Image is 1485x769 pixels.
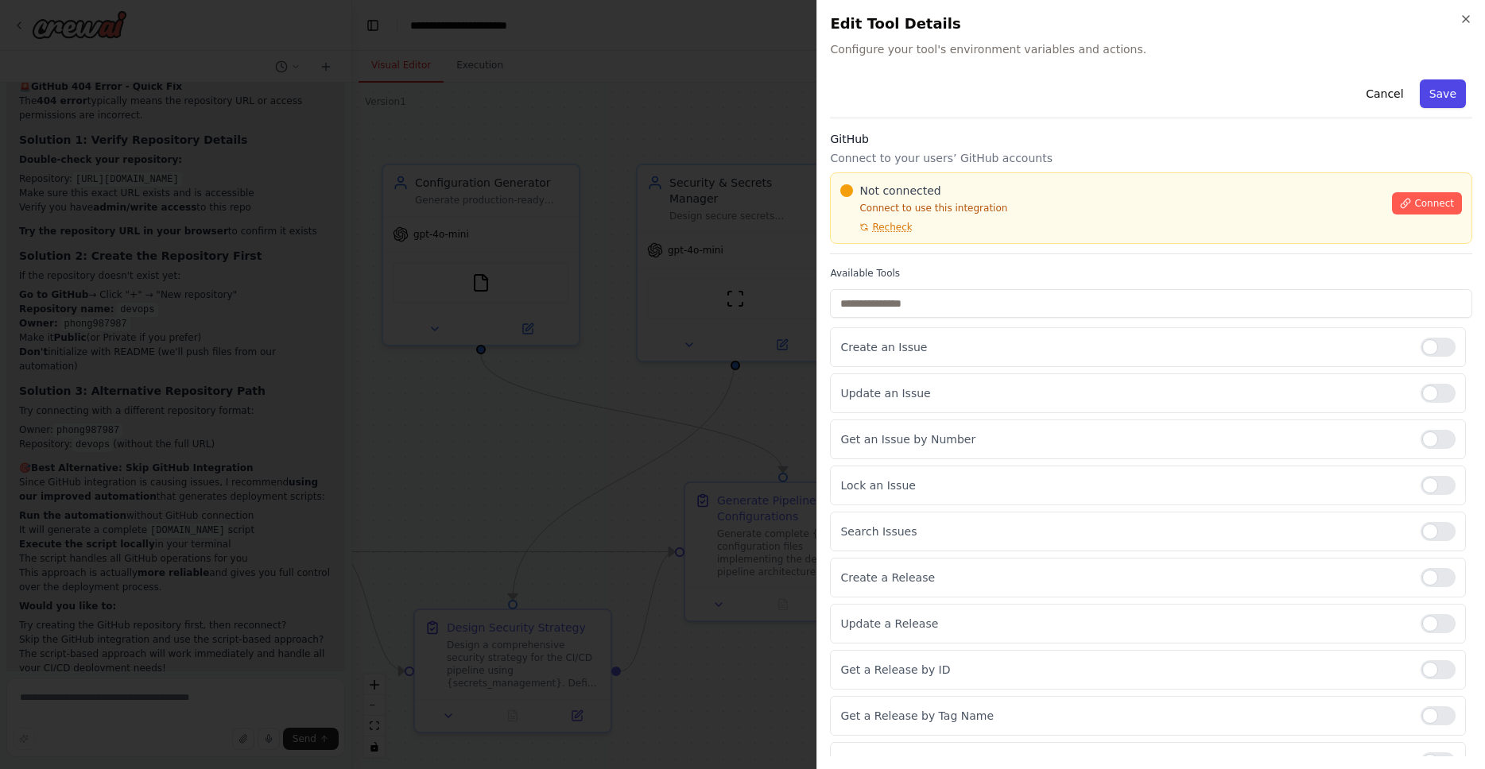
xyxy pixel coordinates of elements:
p: Get a Release by Tag Name [840,708,1408,724]
p: Connect to your users’ GitHub accounts [830,150,1472,166]
button: Cancel [1356,79,1413,108]
span: Configure your tool's environment variables and actions. [830,41,1472,57]
p: Update a Release [840,616,1408,632]
label: Available Tools [830,267,1472,280]
span: Not connected [859,183,940,199]
h2: Edit Tool Details [830,13,1472,35]
p: Lock an Issue [840,477,1408,493]
h3: GitHub [830,131,1472,147]
p: Connect to use this integration [840,202,1382,214]
p: Create a Release [840,570,1408,585]
p: Create an Issue [840,339,1408,355]
p: Get an Issue by Number [840,431,1408,447]
span: Connect [1414,197,1454,210]
p: Get a Release by ID [840,662,1408,678]
p: Search Issues [840,524,1408,539]
button: Recheck [840,221,912,234]
button: Connect [1392,192,1462,214]
span: Recheck [872,221,912,234]
p: Update an Issue [840,385,1408,401]
button: Save [1420,79,1466,108]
